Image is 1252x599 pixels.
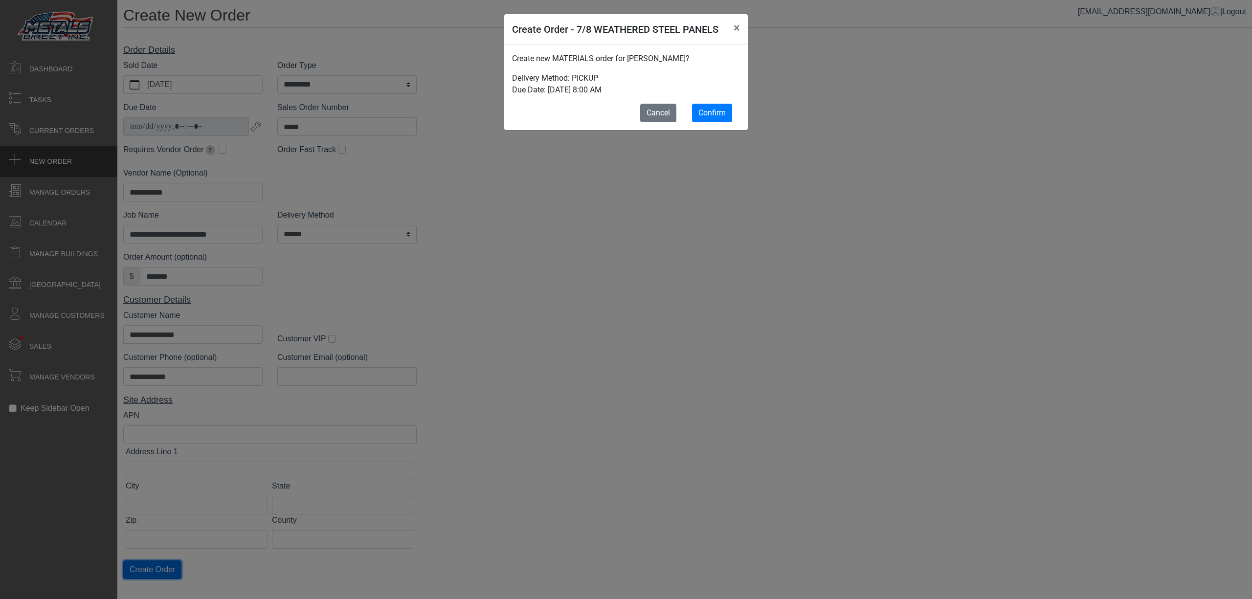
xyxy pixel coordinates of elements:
h5: Create Order - 7/8 WEATHERED STEEL PANELS [512,22,718,37]
button: Confirm [692,104,732,122]
p: Create new MATERIALS order for [PERSON_NAME]? [512,53,740,65]
p: Delivery Method: PICKUP Due Date: [DATE] 8:00 AM [512,72,740,96]
button: Close [726,14,748,42]
span: Confirm [698,108,726,117]
button: Cancel [640,104,676,122]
